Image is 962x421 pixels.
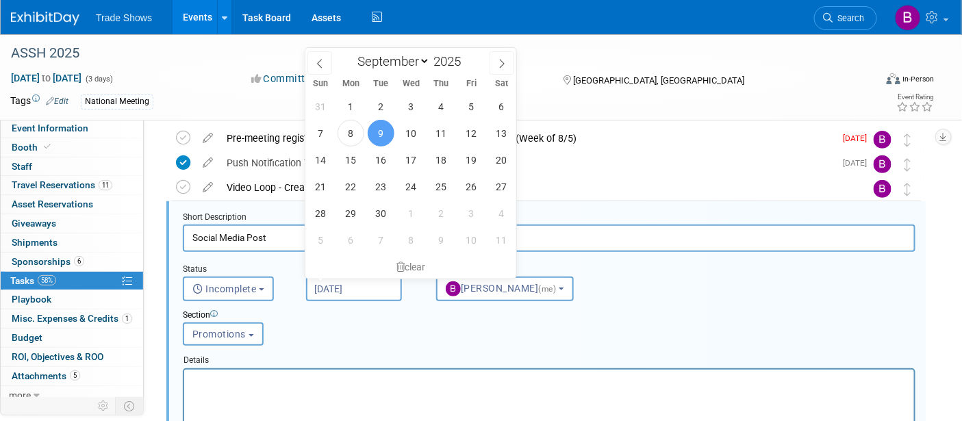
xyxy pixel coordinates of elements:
[246,72,328,86] button: Committed
[902,74,935,84] div: In-Person
[398,173,425,200] span: September 24, 2025
[456,79,486,88] span: Fri
[351,53,430,70] select: Month
[1,253,143,271] a: Sponsorships6
[336,79,366,88] span: Mon
[904,133,911,146] i: Move task
[398,120,425,146] span: September 10, 2025
[84,75,113,84] span: (3 days)
[366,79,396,88] span: Tue
[183,264,286,277] div: Status
[12,351,103,362] span: ROI, Objectives & ROO
[12,179,112,190] span: Travel Reservations
[368,173,394,200] span: September 23, 2025
[1,309,143,328] a: Misc. Expenses & Credits1
[368,120,394,146] span: September 9, 2025
[183,212,915,225] div: Short Description
[887,73,900,84] img: Format-Inperson.png
[9,390,31,400] span: more
[306,277,402,301] input: Due Date
[798,71,935,92] div: Event Format
[398,93,425,120] span: September 3, 2025
[486,79,516,88] span: Sat
[488,146,515,173] span: September 20, 2025
[307,227,334,253] span: October 5, 2025
[12,294,51,305] span: Playbook
[428,200,455,227] span: October 2, 2025
[12,161,32,172] span: Staff
[196,157,220,169] a: edit
[904,158,911,171] i: Move task
[6,41,856,66] div: ASSH 2025
[573,75,744,86] span: [GEOGRAPHIC_DATA], [GEOGRAPHIC_DATA]
[458,200,485,227] span: October 3, 2025
[396,79,426,88] span: Wed
[458,93,485,120] span: September 5, 2025
[458,227,485,253] span: October 10, 2025
[196,181,220,194] a: edit
[81,94,153,109] div: National Meeting
[307,120,334,146] span: September 7, 2025
[44,143,51,151] i: Booth reservation complete
[1,233,143,252] a: Shipments
[305,79,336,88] span: Sun
[398,146,425,173] span: September 17, 2025
[488,120,515,146] span: September 13, 2025
[192,283,257,294] span: Incomplete
[428,227,455,253] span: October 9, 2025
[874,180,891,198] img: Becca Rensi
[874,131,891,149] img: Becca Rensi
[307,93,334,120] span: August 31, 2025
[12,123,88,133] span: Event Information
[458,120,485,146] span: September 12, 2025
[70,370,80,381] span: 5
[307,173,334,200] span: September 21, 2025
[843,133,874,143] span: [DATE]
[428,173,455,200] span: September 25, 2025
[398,227,425,253] span: October 8, 2025
[446,283,559,294] span: [PERSON_NAME]
[183,225,915,251] input: Name of task or a short description
[305,255,516,279] div: clear
[436,277,574,301] button: [PERSON_NAME](me)
[220,176,846,199] div: Video Loop - Create
[1,157,143,176] a: Staff
[92,397,116,415] td: Personalize Event Tab Strip
[428,146,455,173] span: September 18, 2025
[1,119,143,138] a: Event Information
[338,93,364,120] span: September 1, 2025
[12,370,80,381] span: Attachments
[904,183,911,196] i: Move task
[183,277,274,301] button: Incomplete
[46,97,68,106] a: Edit
[12,332,42,343] span: Budget
[307,146,334,173] span: September 14, 2025
[1,272,143,290] a: Tasks58%
[430,53,471,69] input: Year
[428,120,455,146] span: September 11, 2025
[1,138,143,157] a: Booth
[10,72,82,84] span: [DATE] [DATE]
[40,73,53,84] span: to
[12,199,93,209] span: Asset Reservations
[488,200,515,227] span: October 4, 2025
[338,200,364,227] span: September 29, 2025
[1,367,143,385] a: Attachments5
[307,200,334,227] span: September 28, 2025
[368,146,394,173] span: September 16, 2025
[192,329,246,340] span: Promotions
[539,284,557,294] span: (me)
[1,195,143,214] a: Asset Reservations
[338,120,364,146] span: September 8, 2025
[458,173,485,200] span: September 26, 2025
[338,173,364,200] span: September 22, 2025
[368,200,394,227] span: September 30, 2025
[11,12,79,25] img: ExhibitDay
[96,12,152,23] span: Trade Shows
[1,386,143,405] a: more
[12,142,53,153] span: Booth
[183,322,264,346] button: Promotions
[398,200,425,227] span: October 1, 2025
[458,146,485,173] span: September 19, 2025
[10,94,68,110] td: Tags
